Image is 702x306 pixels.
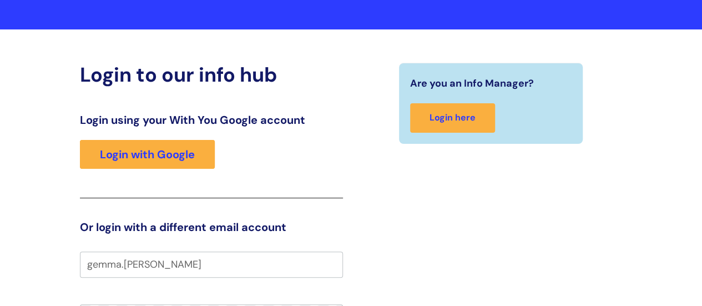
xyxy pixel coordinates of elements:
[80,252,343,277] input: Your e-mail address
[410,103,495,133] a: Login here
[80,140,215,169] a: Login with Google
[80,63,343,87] h2: Login to our info hub
[80,220,343,234] h3: Or login with a different email account
[410,74,534,92] span: Are you an Info Manager?
[80,113,343,127] h3: Login using your With You Google account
